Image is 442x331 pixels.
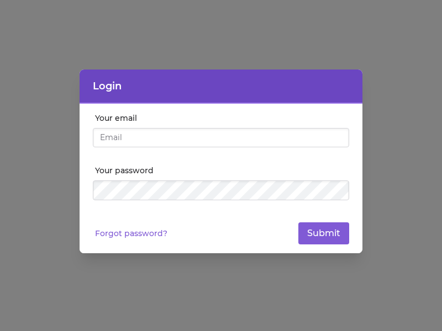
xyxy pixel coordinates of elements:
input: Email [93,128,349,148]
a: Forgot password? [95,228,167,239]
button: Submit [298,222,349,244]
header: Login [80,70,362,104]
label: Your password [95,165,349,176]
label: Your email [95,113,349,124]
